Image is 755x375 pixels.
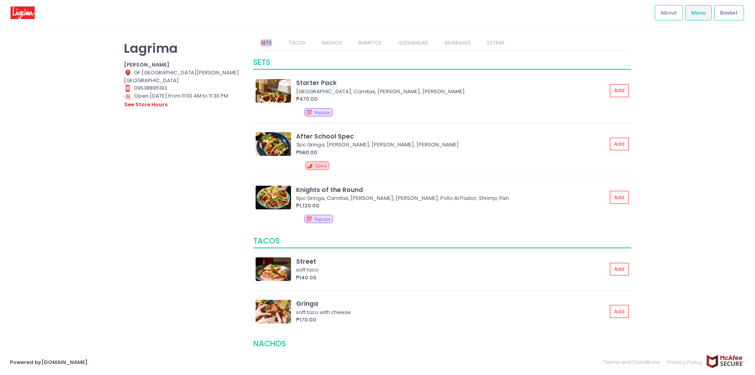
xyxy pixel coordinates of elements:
[256,186,291,209] img: Knights of the Round
[296,95,607,103] div: ₱470.00
[296,141,605,149] div: 3pc Gringa, [PERSON_NAME], [PERSON_NAME], [PERSON_NAME]
[253,236,280,246] span: TACOS
[296,78,607,87] div: Starter Pack
[315,110,330,116] span: Popular
[124,69,243,85] div: GF [GEOGRAPHIC_DATA][PERSON_NAME] [GEOGRAPHIC_DATA]
[296,316,607,324] div: ₱170.00
[296,88,605,96] div: [GEOGRAPHIC_DATA], Carnitas, [PERSON_NAME], [PERSON_NAME]
[253,57,270,68] span: SETS
[315,163,327,169] span: Spicy
[610,191,629,204] button: Add
[390,35,436,50] a: QUESADILLAS
[685,5,712,20] a: Menu
[124,100,168,109] button: see store hours
[296,132,607,141] div: After School Spec
[306,162,313,169] span: 🌶️
[610,305,629,318] button: Add
[314,35,350,50] a: NACHOS
[124,84,243,92] div: 09538895193
[10,358,88,366] a: Powered by[DOMAIN_NAME]
[296,308,605,316] div: soft taco with cheese
[664,355,706,370] a: Privacy Policy
[256,300,291,323] img: Gringa
[351,35,389,50] a: BURRITOS
[296,274,607,282] div: ₱140.00
[437,35,478,50] a: BEVERAGES
[256,79,291,103] img: Starter Pack
[296,257,607,266] div: Street
[253,338,286,349] span: NACHOS
[706,355,745,368] img: mcafee-secure
[296,202,607,210] div: ₱1,120.00
[10,6,35,20] img: logo
[720,9,738,17] span: Basket
[296,194,605,202] div: 6pc Gringa, Carnitas, [PERSON_NAME], [PERSON_NAME], Pollo Al Pastor, Shrimp, Fish
[661,9,677,17] span: About
[296,149,607,157] div: ₱560.00
[610,138,629,151] button: Add
[296,266,605,274] div: soft taco
[256,132,291,156] img: After School Spec
[256,257,291,281] img: Street
[296,185,607,194] div: Knights of the Round
[281,35,313,50] a: TACOS
[306,215,312,223] span: 💯
[124,92,243,109] div: Open [DATE] from 11:00 AM to 11:30 PM
[296,299,607,308] div: Gringa
[610,84,629,97] button: Add
[253,35,280,50] a: SETS
[610,263,629,276] button: Add
[315,216,330,222] span: Popular
[479,35,512,50] a: EXTRAS
[655,5,683,20] a: About
[604,355,664,370] a: Terms and Conditions
[124,61,169,68] b: [PERSON_NAME]
[124,41,243,56] p: Lagrima
[691,9,705,17] span: Menu
[306,109,312,116] span: 💯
